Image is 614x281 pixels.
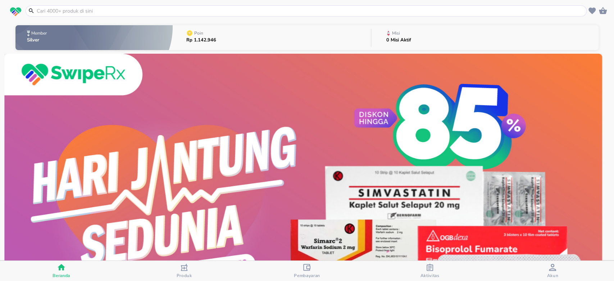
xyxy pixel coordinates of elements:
[173,23,371,52] button: PoinRp 1.142.946
[392,31,400,35] p: Misi
[27,38,48,43] p: Silver
[186,38,216,43] p: Rp 1.142.946
[371,23,599,52] button: Misi0 Misi Aktif
[294,273,320,278] span: Pembayaran
[31,31,47,35] p: Member
[420,273,439,278] span: Aktivitas
[53,273,70,278] span: Beranda
[368,261,491,281] button: Aktivitas
[246,261,368,281] button: Pembayaran
[194,31,203,35] p: Poin
[177,273,192,278] span: Produk
[10,7,21,17] img: logo_swiperx_s.bd005f3b.svg
[15,23,173,52] button: MemberSilver
[547,273,558,278] span: Akun
[386,38,411,43] p: 0 Misi Aktif
[123,261,245,281] button: Produk
[491,261,614,281] button: Akun
[36,7,585,15] input: Cari 4000+ produk di sini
